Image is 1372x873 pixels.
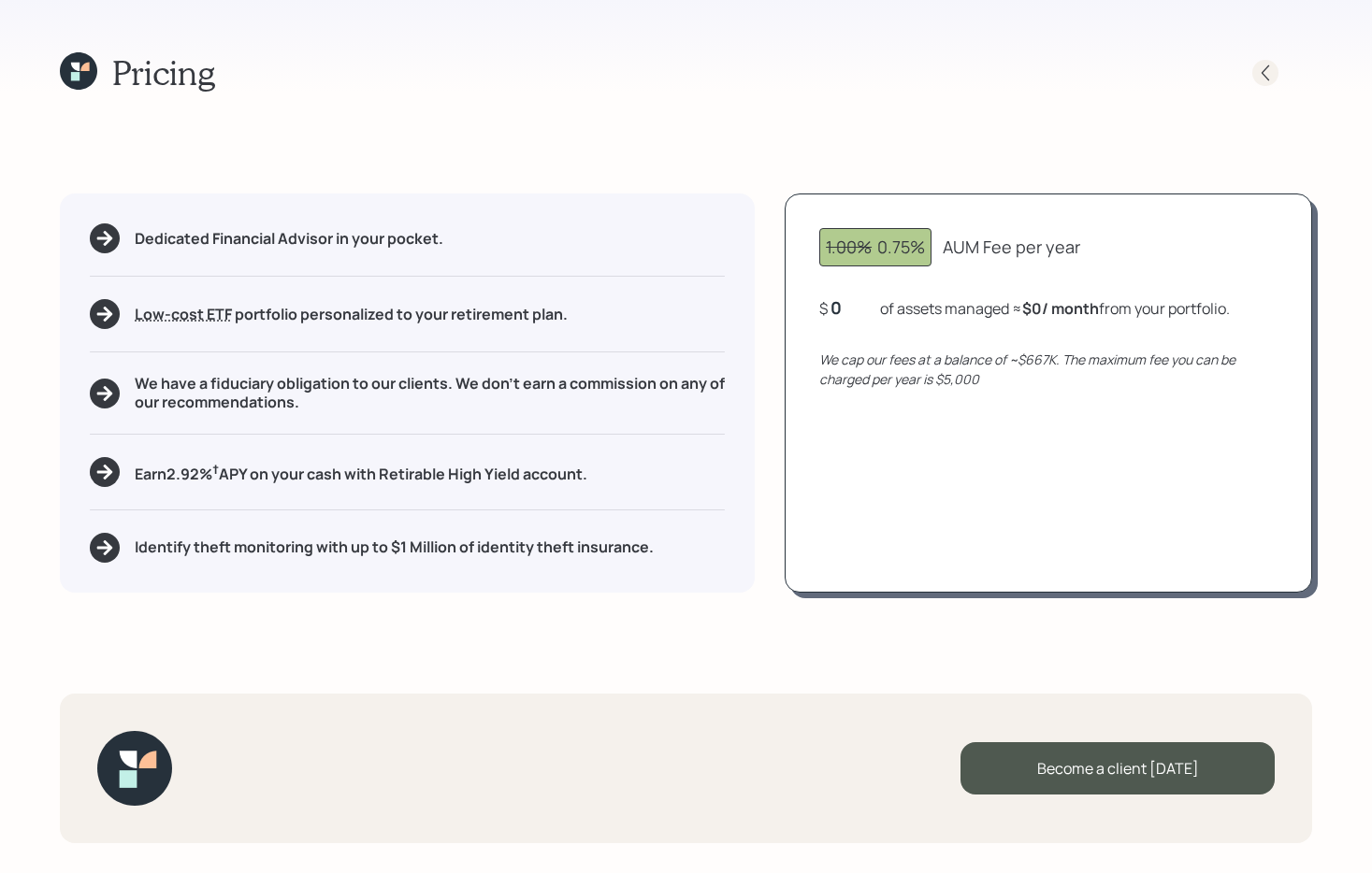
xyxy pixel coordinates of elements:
[1022,298,1099,319] b: $0 / month
[135,306,568,323] h5: portfolio personalized to your retirement plan.
[135,304,232,324] span: Low-cost ETF
[826,235,925,260] div: 0.75%
[212,461,219,478] sup: †
[943,235,1080,260] div: AUM Fee per year
[826,236,872,258] span: 1.00%
[830,296,877,319] div: 0
[819,296,1230,320] div: $ of assets managed ≈ from your portfolio .
[135,375,725,410] h5: We have a fiduciary obligation to our clients. We don't earn a commission on any of our recommend...
[135,538,654,556] h5: Identify theft monitoring with up to $1 Million of identity theft insurance.
[112,52,215,93] h1: Pricing
[960,742,1275,794] div: Become a client [DATE]
[135,230,443,248] h5: Dedicated Financial Advisor in your pocket.
[135,461,587,484] h5: Earn 2.92 % APY on your cash with Retirable High Yield account.
[819,351,1235,388] i: We cap our fees at a balance of ~$667K. The maximum fee you can be charged per year is $5,000
[195,714,433,854] iframe: Customer reviews powered by Trustpilot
